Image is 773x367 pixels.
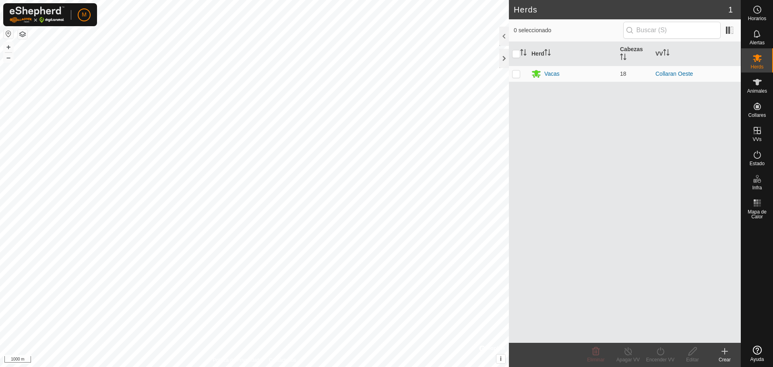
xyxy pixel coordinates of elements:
span: Herds [750,64,763,69]
a: Política de Privacidad [213,357,259,364]
th: Cabezas [617,42,652,66]
div: Crear [709,356,741,363]
p-sorticon: Activar para ordenar [520,50,527,57]
span: Infra [752,185,762,190]
span: i [500,355,502,362]
div: Apagar VV [612,356,644,363]
span: Animales [747,89,767,93]
p-sorticon: Activar para ordenar [544,50,551,57]
span: Ayuda [750,357,764,362]
span: Collares [748,113,766,118]
span: Horarios [748,16,766,21]
button: Capas del Mapa [18,29,27,39]
a: Collaran Oeste [655,70,693,77]
p-sorticon: Activar para ordenar [663,50,670,57]
span: Estado [750,161,765,166]
span: 0 seleccionado [514,26,623,35]
h2: Herds [514,5,728,15]
p-sorticon: Activar para ordenar [620,55,626,61]
a: Contáctenos [269,357,296,364]
img: Logo Gallagher [10,6,64,23]
th: VV [652,42,741,66]
span: Alertas [750,40,765,45]
button: + [4,42,13,52]
span: VVs [752,137,761,142]
div: Encender VV [644,356,676,363]
span: 1 [728,4,733,16]
span: Mapa de Calor [743,209,771,219]
th: Herd [528,42,617,66]
div: Vacas [544,70,560,78]
span: Eliminar [587,357,604,363]
input: Buscar (S) [623,22,721,39]
button: i [496,355,505,363]
button: Restablecer Mapa [4,29,13,39]
button: – [4,53,13,62]
span: 18 [620,70,626,77]
a: Ayuda [741,342,773,365]
span: M [82,10,87,19]
div: Editar [676,356,709,363]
